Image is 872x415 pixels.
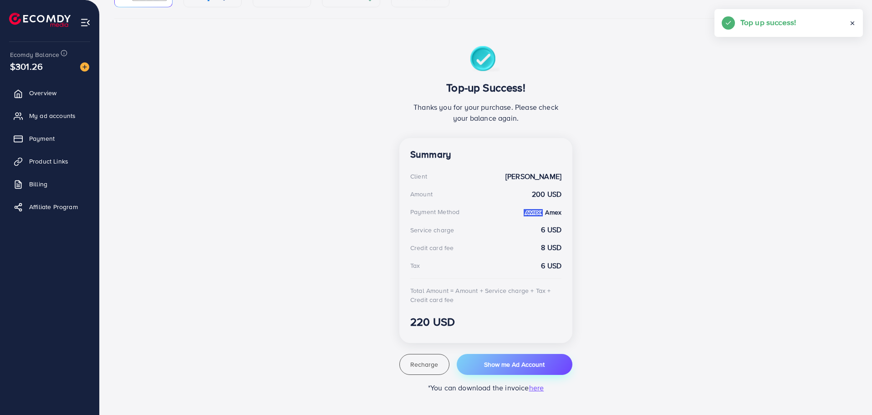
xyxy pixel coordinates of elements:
[541,242,561,253] strong: 8 USD
[545,208,561,217] strong: Amex
[80,62,89,72] img: image
[7,152,92,170] a: Product Links
[833,374,865,408] iframe: Chat
[484,360,545,369] span: Show me Ad Account
[410,172,427,181] div: Client
[410,102,561,123] p: Thanks you for your purchase. Please check your balance again.
[410,190,433,199] div: Amount
[7,175,92,193] a: Billing
[410,286,561,305] div: Total Amount = Amount + Service charge + Tax + Credit card fee
[7,129,92,148] a: Payment
[29,179,47,189] span: Billing
[541,261,561,271] strong: 6 USD
[410,81,561,94] h3: Top-up Success!
[524,209,543,216] img: credit
[532,189,561,200] strong: 200 USD
[410,207,459,216] div: Payment Method
[529,383,544,393] span: here
[740,16,796,28] h5: Top up success!
[7,198,92,216] a: Affiliate Program
[410,149,561,160] h4: Summary
[410,243,454,252] div: Credit card fee
[29,111,76,120] span: My ad accounts
[410,225,454,235] div: Service charge
[29,157,68,166] span: Product Links
[7,84,92,102] a: Overview
[10,50,59,59] span: Ecomdy Balance
[505,171,561,182] strong: [PERSON_NAME]
[29,134,55,143] span: Payment
[10,60,43,73] span: $301.26
[399,354,449,375] button: Recharge
[399,382,572,393] p: *You can download the invoice
[541,225,561,235] strong: 6 USD
[410,261,420,270] div: Tax
[29,202,78,211] span: Affiliate Program
[470,46,502,74] img: success
[80,17,91,28] img: menu
[29,88,56,97] span: Overview
[410,360,438,369] span: Recharge
[7,107,92,125] a: My ad accounts
[9,13,71,27] img: logo
[410,315,561,328] h3: 220 USD
[457,354,572,375] button: Show me Ad Account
